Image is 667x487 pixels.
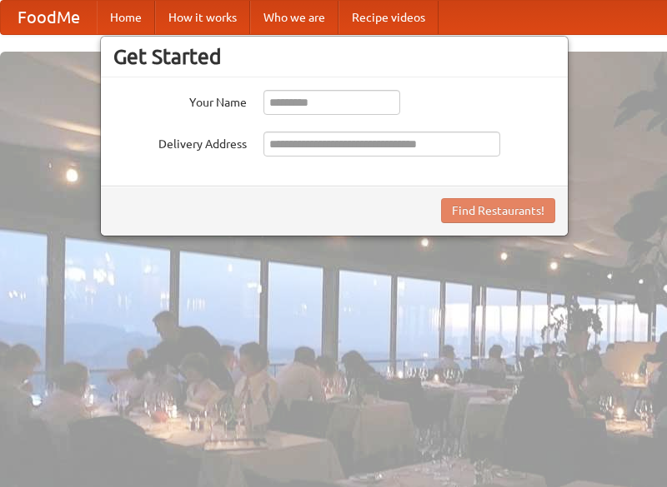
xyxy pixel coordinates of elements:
label: Delivery Address [113,132,247,152]
a: How it works [155,1,250,34]
button: Find Restaurants! [441,198,555,223]
a: Recipe videos [339,1,439,34]
h3: Get Started [113,44,555,69]
label: Your Name [113,90,247,111]
a: FoodMe [1,1,97,34]
a: Home [97,1,155,34]
a: Who we are [250,1,339,34]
